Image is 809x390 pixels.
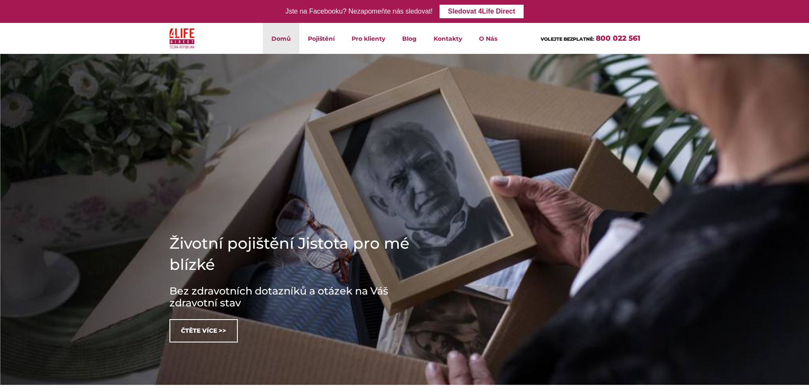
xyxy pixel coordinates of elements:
[596,34,640,42] a: 800 022 561
[169,285,424,309] h3: Bez zdravotních dotazníků a otázek na Váš zdravotní stav
[394,23,425,54] a: Blog
[169,319,238,342] a: Čtěte více >>
[285,6,433,18] div: Jste na Facebooku? Nezapomeňte nás sledovat!
[440,5,524,18] a: Sledovat 4Life Direct
[425,23,471,54] a: Kontakty
[169,26,195,51] img: 4Life Direct Česká republika logo
[169,233,424,275] h1: Životní pojištění Jistota pro mé blízké
[541,36,594,42] span: VOLEJTE BEZPLATNĚ:
[263,23,299,54] a: Domů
